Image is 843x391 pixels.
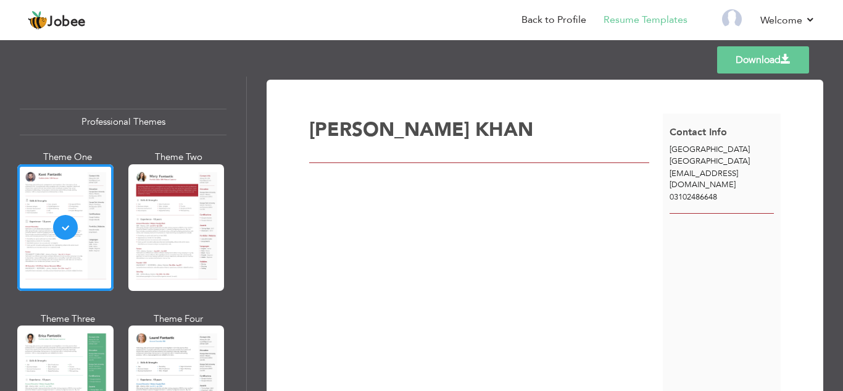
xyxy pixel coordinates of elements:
a: Jobee [28,11,86,30]
div: Theme Two [131,151,227,164]
img: Profile Img [722,9,742,29]
span: Jobee [48,15,86,29]
span: KHAN [475,117,533,143]
span: [GEOGRAPHIC_DATA] [670,144,750,155]
span: 03102486648 [670,191,717,203]
div: Theme One [20,151,116,164]
div: Professional Themes [20,109,226,135]
div: Theme Three [20,313,116,326]
span: [PERSON_NAME] [309,117,470,143]
span: Contact Info [670,125,727,139]
div: Theme Four [131,313,227,326]
a: Download [717,46,809,74]
img: jobee.io [28,11,48,30]
a: Back to Profile [521,13,586,27]
a: Welcome [760,13,815,28]
span: [GEOGRAPHIC_DATA] [670,156,750,167]
a: Resume Templates [604,13,687,27]
span: [EMAIL_ADDRESS][DOMAIN_NAME] [670,168,738,191]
